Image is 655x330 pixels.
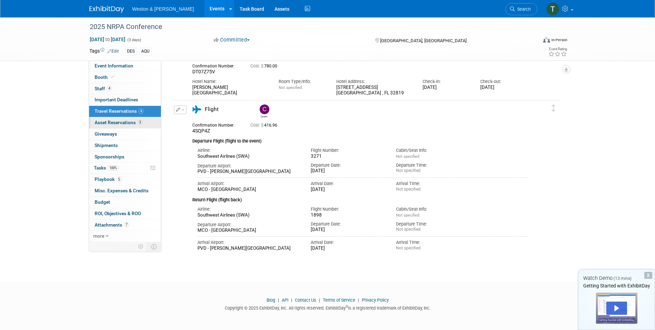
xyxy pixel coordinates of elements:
[95,86,112,91] span: Staff
[279,85,302,90] span: Not specified
[311,154,386,159] div: 3271
[396,147,471,154] div: Cabin/Seat Info:
[311,162,386,168] div: Departure Date:
[198,154,301,159] div: Southwest Airlines (SWA)
[295,297,316,303] a: Contact Us
[89,197,161,208] a: Budget
[89,152,161,163] a: Sponsorships
[336,85,412,97] div: [STREET_ADDRESS] [GEOGRAPHIC_DATA] , FL 32819
[89,6,124,13] img: ExhibitDay
[396,181,471,187] div: Arrival Time:
[124,222,129,227] span: 7
[89,163,161,174] a: Tasks100%
[423,79,470,85] div: Check-in:
[578,275,655,282] div: Watch Demo
[111,75,114,79] i: Booth reservation complete
[107,86,112,91] span: 4
[606,302,627,315] div: Play
[276,297,281,303] span: |
[250,64,264,68] span: Cost: $
[95,154,124,159] span: Sponsorships
[543,37,550,43] img: Format-Inperson.png
[89,61,161,72] a: Event Information
[396,168,471,173] div: Not specified
[192,69,215,74] span: DT07Z75V
[396,227,471,232] div: Not specified
[192,134,528,145] div: Departure Flight (flight to the event)
[311,212,386,218] div: 1898
[108,165,119,171] span: 100%
[258,104,270,118] div: Cassie Bethoney
[87,21,527,33] div: 2025 NRPA Conference
[127,38,141,42] span: (3 days)
[282,297,288,303] a: API
[95,74,116,80] span: Booth
[198,206,301,212] div: Airline:
[95,143,118,148] span: Shipments
[132,6,194,12] span: Weston & [PERSON_NAME]
[198,169,301,175] div: PVD - [PERSON_NAME][GEOGRAPHIC_DATA]
[89,117,161,128] a: Asset Reservations3
[311,239,386,246] div: Arrival Date:
[147,242,161,251] td: Toggle Event Tabs
[198,187,301,193] div: MCO - [GEOGRAPHIC_DATA]
[89,47,119,55] td: Tags
[198,239,301,246] div: Arrival Airport:
[95,211,141,216] span: ROI, Objectives & ROO
[396,187,471,192] div: Not specified
[552,105,555,112] i: Click and drag to move item
[192,106,201,113] i: Flight
[396,246,471,251] div: Not specified
[480,85,528,91] div: [DATE]
[192,128,210,134] span: 4SQP4Z
[89,174,161,185] a: Playbook5
[89,72,161,83] a: Booth
[423,85,470,91] div: [DATE]
[311,147,386,154] div: Flight Number:
[311,227,386,233] div: [DATE]
[267,297,275,303] a: Blog
[356,297,361,303] span: |
[311,187,386,193] div: [DATE]
[95,120,143,125] span: Asset Reservations
[135,242,147,251] td: Personalize Event Tab Strip
[138,109,144,114] span: 4
[311,221,386,227] div: Departure Date:
[396,154,419,159] span: Not specified
[396,239,471,246] div: Arrival Time:
[198,246,301,251] div: PVD - [PERSON_NAME][GEOGRAPHIC_DATA]
[396,221,471,227] div: Departure Time:
[95,188,148,193] span: Misc. Expenses & Credits
[95,131,117,137] span: Giveaways
[311,168,386,174] div: [DATE]
[551,37,567,43] div: In-Person
[89,185,161,196] a: Misc. Expenses & Credits
[260,114,268,118] div: Cassie Bethoney
[546,2,559,16] img: Timothy Sheehan
[125,48,137,55] div: DES
[89,140,161,151] a: Shipments
[198,147,301,154] div: Airline:
[497,36,568,46] div: Event Format
[505,3,537,15] a: Search
[289,297,294,303] span: |
[311,246,386,251] div: [DATE]
[89,129,161,140] a: Giveaways
[107,49,119,54] a: Edit
[548,47,567,51] div: Event Rating
[89,36,126,43] span: [DATE] [DATE]
[311,206,386,212] div: Flight Number:
[192,121,240,128] div: Confirmation Number:
[279,79,326,85] div: Room Type/Info:
[396,213,419,218] span: Not specified
[198,212,301,218] div: Southwest Airlines (SWA)
[396,206,471,212] div: Cabin/Seat Info:
[515,7,531,12] span: Search
[95,176,122,182] span: Playbook
[137,120,143,125] span: 3
[198,228,301,233] div: MCO - [GEOGRAPHIC_DATA]
[380,38,466,43] span: [GEOGRAPHIC_DATA], [GEOGRAPHIC_DATA]
[95,222,129,228] span: Attachments
[89,220,161,231] a: Attachments7
[578,282,655,289] div: Getting Started with ExhibitDay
